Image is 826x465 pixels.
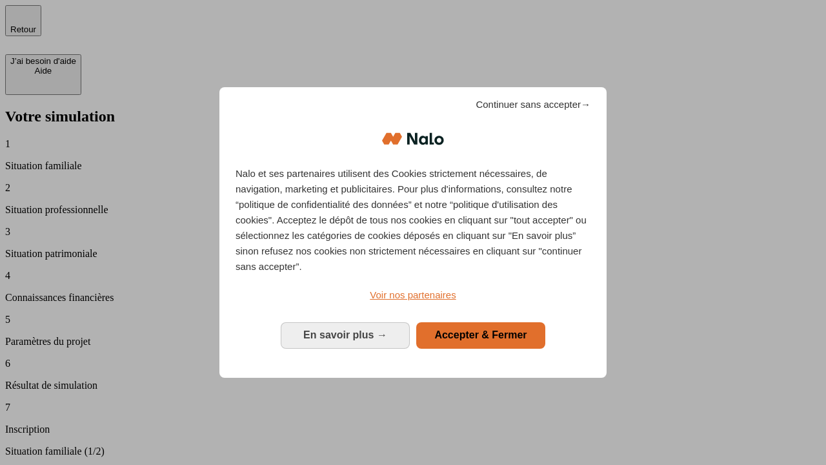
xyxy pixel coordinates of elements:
p: Nalo et ses partenaires utilisent des Cookies strictement nécessaires, de navigation, marketing e... [236,166,590,274]
button: Accepter & Fermer: Accepter notre traitement des données et fermer [416,322,545,348]
img: Logo [382,119,444,158]
button: En savoir plus: Configurer vos consentements [281,322,410,348]
span: Accepter & Fermer [434,329,527,340]
span: Voir nos partenaires [370,289,456,300]
a: Voir nos partenaires [236,287,590,303]
div: Bienvenue chez Nalo Gestion du consentement [219,87,607,377]
span: En savoir plus → [303,329,387,340]
span: Continuer sans accepter→ [476,97,590,112]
